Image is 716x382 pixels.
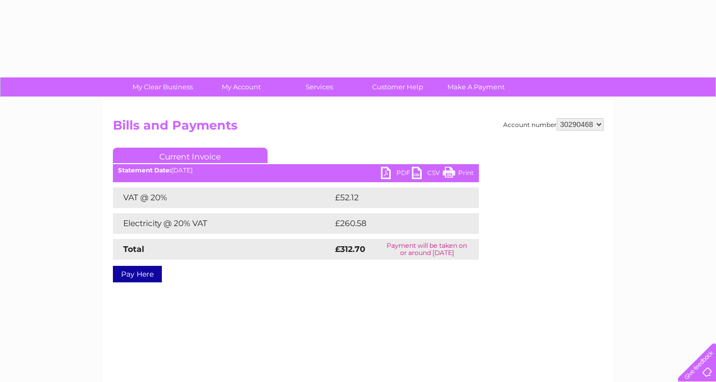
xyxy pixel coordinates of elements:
a: Make A Payment [434,77,519,97]
a: Print [443,167,474,182]
a: My Account [198,77,284,97]
td: Electricity @ 20% VAT [113,213,332,234]
td: VAT @ 20% [113,187,332,208]
a: PDF [381,167,412,182]
a: Customer Help [355,77,440,97]
strong: Total [123,244,144,254]
td: £52.12 [332,187,457,208]
a: Pay Here [113,266,162,282]
td: Payment will be taken on or around [DATE] [375,239,479,260]
h2: Bills and Payments [113,118,604,138]
a: CSV [412,167,443,182]
a: My Clear Business [120,77,205,97]
a: Services [277,77,362,97]
div: Account number [503,118,604,131]
td: £260.58 [332,213,461,234]
strong: £312.70 [335,244,365,254]
div: [DATE] [113,167,479,174]
b: Statement Date: [118,166,171,174]
a: Current Invoice [113,148,268,163]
